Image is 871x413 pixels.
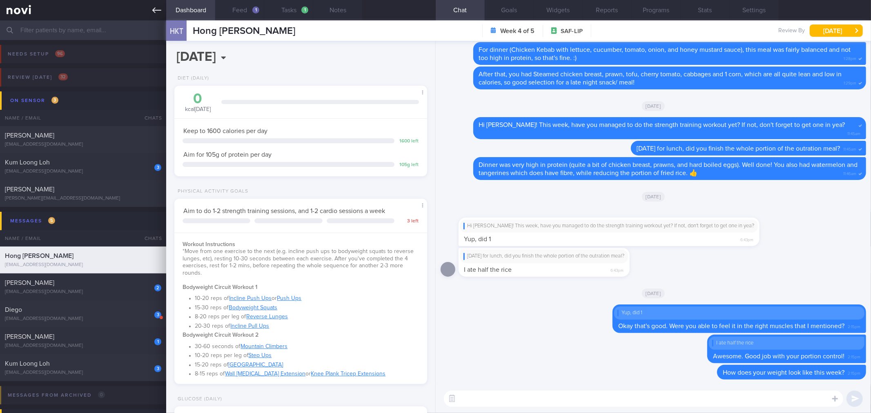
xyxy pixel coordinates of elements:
[5,306,22,313] span: Diego
[479,122,845,128] span: Hi [PERSON_NAME]! This week, have you managed to do the strength training workout yet? If not, do...
[229,295,272,301] a: Incline Push Ups
[6,72,70,83] div: Review [DATE]
[617,310,861,316] div: Yup, did 1
[134,110,166,126] div: Chats
[164,16,189,47] div: HKT
[5,360,50,367] span: Kum Loong Loh
[741,235,754,243] span: 6:43pm
[6,49,67,60] div: Needs setup
[241,344,287,349] a: Mountain Climbers
[195,302,419,312] li: 15-30 reps of
[463,223,755,229] div: Hi [PERSON_NAME]! This week, have you managed to do the strength training workout yet? If not, do...
[500,27,535,35] strong: Week 4 of 5
[154,284,161,291] div: 2
[637,145,840,152] span: [DATE] for lunch, did you finish the whole portion of the outration meal?
[154,164,161,171] div: 3
[174,189,248,195] div: Physical Activity Goals
[154,311,161,318] div: 3
[229,305,277,311] a: Bodyweight Squats
[301,7,308,13] div: 1
[561,27,583,36] span: SAF-LIP
[464,266,512,273] span: I ate half the rice
[618,323,844,329] span: Okay that's good. Were you able to feel it in the right muscles that I mentioned?
[183,92,213,113] div: kcal [DATE]
[5,186,54,193] span: [PERSON_NAME]
[277,295,301,301] a: Push Ups
[48,217,55,224] span: 5
[183,208,385,214] span: Aim to do 1-2 strength training sessions, and 1-2 cardio sessions a week
[713,353,844,360] span: Awesome. Good job with your portion control!
[246,314,288,320] a: Reverse Lunges
[98,391,105,398] span: 0
[248,353,272,358] a: Step Ups
[154,338,161,345] div: 1
[174,75,209,82] div: Diet (Daily)
[848,352,860,360] span: 2:15pm
[183,242,235,247] strong: Workout Instructions
[848,369,860,376] span: 2:15pm
[479,71,842,86] span: After that, you had Steamed chicken breast, prawn, tofu, cherry tomato, cabbages and 1 corn, whic...
[5,280,54,286] span: [PERSON_NAME]
[230,323,269,329] a: Incline Pull Ups
[174,396,222,402] div: Glucose (Daily)
[55,50,65,57] span: 96
[183,92,213,106] div: 0
[58,73,68,80] span: 32
[311,371,385,377] a: Knee Plank Tricep Extensions
[5,316,161,322] div: [EMAIL_ADDRESS][DOMAIN_NAME]
[195,369,419,378] li: 8-15 reps of or
[225,371,305,377] a: Wall [MEDICAL_DATA] Extension
[479,47,851,61] span: For dinner (Chicken Kebab with lettuce, cucumber, tomato, onion, and honey mustard sauce), this m...
[5,343,161,349] div: [EMAIL_ADDRESS][DOMAIN_NAME]
[723,369,844,376] span: How does your weight look like this week?
[8,95,60,106] div: On sensor
[252,7,259,13] div: 1
[611,266,624,273] span: 6:43pm
[778,27,805,35] span: Review By
[5,195,161,202] div: [PERSON_NAME][EMAIL_ADDRESS][DOMAIN_NAME]
[195,341,419,351] li: 30-60 seconds of
[5,370,161,376] div: [EMAIL_ADDRESS][DOMAIN_NAME]
[5,159,50,166] span: Kum Loong Loh
[844,54,856,62] span: 1:28pm
[5,289,161,295] div: [EMAIL_ADDRESS][DOMAIN_NAME]
[183,249,414,276] span: *Move from one exercise to the next (e.g. incline push ups to bodyweight squats to reverse lunges...
[843,169,856,177] span: 11:46am
[5,132,54,139] span: [PERSON_NAME]
[399,162,419,168] div: 105 g left
[183,128,267,134] span: Keep to 1600 calories per day
[195,321,419,330] li: 20-30 reps of
[810,24,863,37] button: [DATE]
[154,365,161,372] div: 3
[479,162,858,176] span: Dinner was very high in protein (quite a bit of chicken breast, prawns, and hard boiled eggs). We...
[228,362,283,368] a: [GEOGRAPHIC_DATA]
[5,142,161,148] div: [EMAIL_ADDRESS][DOMAIN_NAME]
[642,289,665,298] span: [DATE]
[712,340,861,346] div: I ate half the rice
[844,78,856,86] span: 1:29pm
[642,192,665,202] span: [DATE]
[6,390,107,401] div: Messages from Archived
[399,138,419,144] div: 1600 left
[642,101,665,111] span: [DATE]
[183,284,257,290] strong: Bodyweight Circuit Workout 1
[399,218,419,224] div: 3 left
[843,144,856,152] span: 11:45am
[463,253,625,260] div: [DATE] for lunch, did you finish the whole portion of the outration meal?
[134,230,166,246] div: Chats
[5,333,54,340] span: [PERSON_NAME]
[847,129,860,137] span: 11:45am
[5,253,74,259] span: Hong [PERSON_NAME]
[848,322,860,330] span: 2:15pm
[8,215,57,226] div: Messages
[51,97,58,104] span: 3
[195,293,419,302] li: 10-20 reps of or
[183,332,258,338] strong: Bodyweight Circuit Workout 2
[5,262,161,268] div: [EMAIL_ADDRESS][DOMAIN_NAME]
[195,360,419,369] li: 15-20 reps of
[195,311,419,321] li: 8-20 reps per leg of
[5,169,161,175] div: [EMAIL_ADDRESS][DOMAIN_NAME]
[193,26,295,36] span: Hong [PERSON_NAME]
[195,350,419,360] li: 10-20 reps per leg of
[464,236,491,242] span: Yup, did 1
